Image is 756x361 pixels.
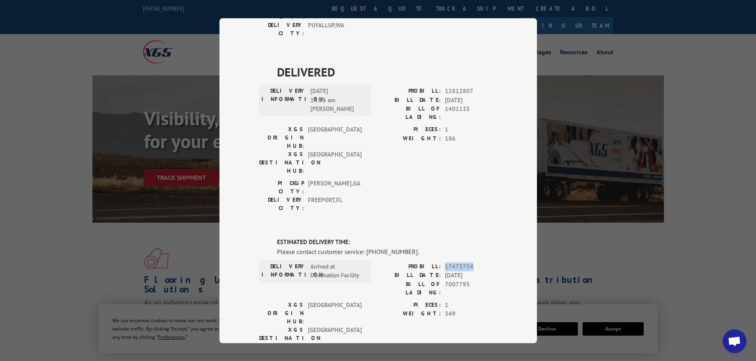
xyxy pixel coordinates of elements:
[259,325,304,350] label: XGS DESTINATION HUB:
[308,150,362,175] span: [GEOGRAPHIC_DATA]
[310,87,364,114] span: [DATE] 11:25 am [PERSON_NAME]
[723,329,746,353] div: Open chat
[378,262,441,271] label: PROBILL:
[308,179,362,196] span: [PERSON_NAME] , GA
[310,262,364,280] span: Arrived at Destination Facility
[445,105,497,121] span: 1401135
[378,96,441,105] label: BILL DATE:
[378,280,441,296] label: BILL OF LADING:
[308,325,362,350] span: [GEOGRAPHIC_DATA]
[445,271,497,280] span: [DATE]
[308,125,362,150] span: [GEOGRAPHIC_DATA]
[277,246,497,256] div: Please contact customer service: [PHONE_NUMBER].
[259,196,304,212] label: DELIVERY CITY:
[378,309,441,319] label: WEIGHT:
[259,150,304,175] label: XGS DESTINATION HUB:
[308,196,362,212] span: FREEPORT , FL
[445,125,497,134] span: 1
[445,280,497,296] span: 7007793
[277,63,497,81] span: DELIVERED
[445,309,497,319] span: 349
[262,262,306,280] label: DELIVERY INFORMATION:
[308,300,362,325] span: [GEOGRAPHIC_DATA]
[378,271,441,280] label: BILL DATE:
[378,300,441,309] label: PIECES:
[259,125,304,150] label: XGS ORIGIN HUB:
[259,300,304,325] label: XGS ORIGIN HUB:
[445,96,497,105] span: [DATE]
[308,21,362,38] span: PUYALLUP , WA
[277,238,497,247] label: ESTIMATED DELIVERY TIME:
[445,262,497,271] span: 17473754
[259,179,304,196] label: PICKUP CITY:
[378,125,441,134] label: PIECES:
[378,105,441,121] label: BILL OF LADING:
[445,87,497,96] span: 12812807
[445,300,497,309] span: 1
[378,87,441,96] label: PROBILL:
[259,21,304,38] label: DELIVERY CITY:
[445,134,497,143] span: 186
[262,87,306,114] label: DELIVERY INFORMATION:
[378,134,441,143] label: WEIGHT:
